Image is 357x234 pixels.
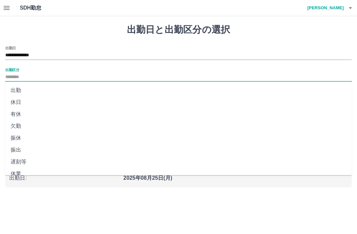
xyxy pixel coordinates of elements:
[5,45,16,50] label: 出勤日
[5,84,352,96] li: 出勤
[5,96,352,108] li: 休日
[5,132,352,144] li: 振休
[5,156,352,168] li: 遅刻等
[5,24,352,35] h1: 出勤日と出勤区分の選択
[5,120,352,132] li: 欠勤
[123,175,172,181] b: 2025年08月25日(月)
[5,108,352,120] li: 有休
[5,168,352,180] li: 休業
[9,174,119,182] p: 出勤日 :
[5,144,352,156] li: 振出
[5,67,19,72] label: 出勤区分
